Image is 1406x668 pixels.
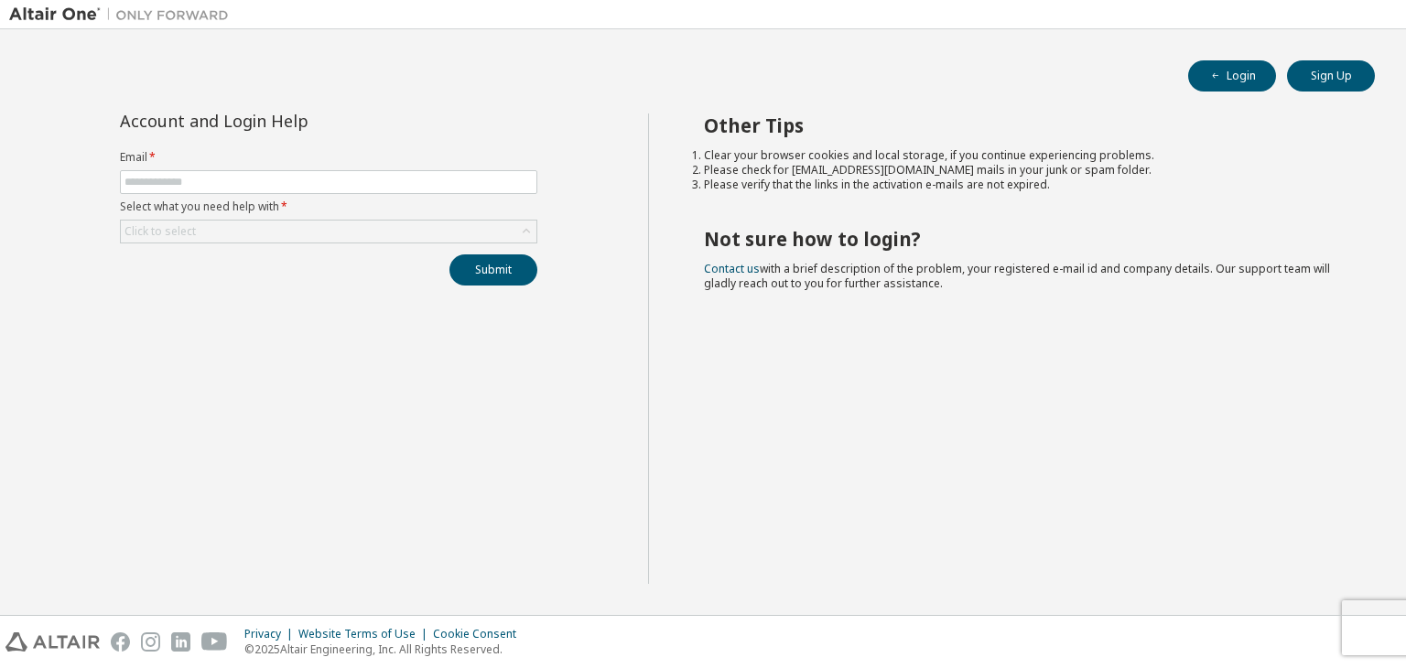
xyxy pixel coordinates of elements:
img: youtube.svg [201,632,228,652]
li: Please check for [EMAIL_ADDRESS][DOMAIN_NAME] mails in your junk or spam folder. [704,163,1343,178]
button: Submit [449,254,537,286]
div: Click to select [124,224,196,239]
div: Click to select [121,221,536,242]
li: Clear your browser cookies and local storage, if you continue experiencing problems. [704,148,1343,163]
h2: Not sure how to login? [704,227,1343,251]
label: Email [120,150,537,165]
label: Select what you need help with [120,199,537,214]
img: altair_logo.svg [5,632,100,652]
button: Sign Up [1287,60,1375,92]
img: facebook.svg [111,632,130,652]
img: Altair One [9,5,238,24]
span: with a brief description of the problem, your registered e-mail id and company details. Our suppo... [704,261,1330,291]
div: Account and Login Help [120,113,454,128]
div: Cookie Consent [433,627,527,641]
a: Contact us [704,261,760,276]
div: Website Terms of Use [298,627,433,641]
img: instagram.svg [141,632,160,652]
div: Privacy [244,627,298,641]
button: Login [1188,60,1276,92]
li: Please verify that the links in the activation e-mails are not expired. [704,178,1343,192]
h2: Other Tips [704,113,1343,137]
img: linkedin.svg [171,632,190,652]
p: © 2025 Altair Engineering, Inc. All Rights Reserved. [244,641,527,657]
